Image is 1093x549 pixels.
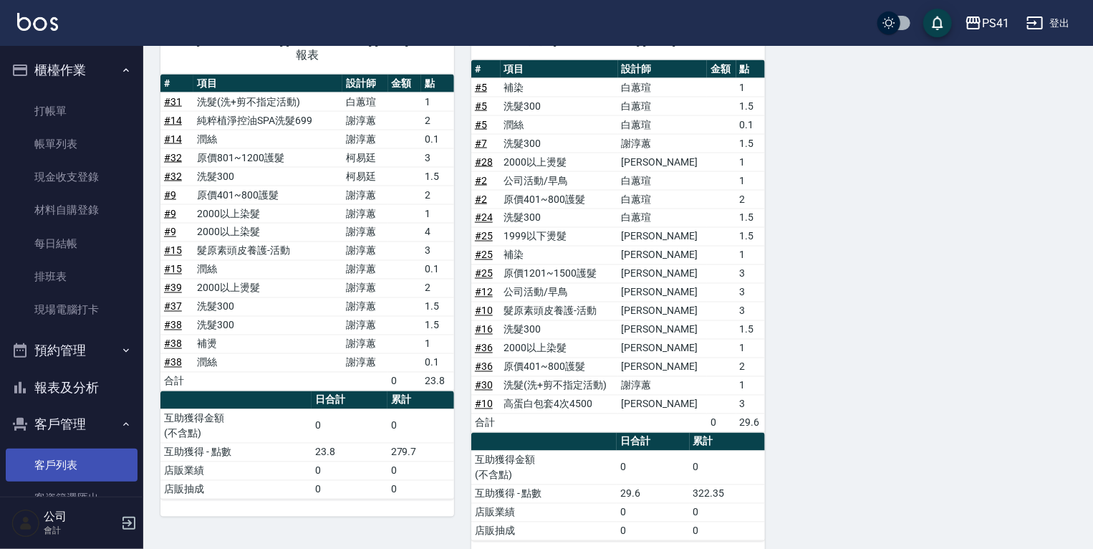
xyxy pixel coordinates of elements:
[501,395,618,414] td: 高蛋白包套4次4500
[475,138,487,149] a: #7
[164,115,182,126] a: #14
[193,297,342,316] td: 洗髮300
[982,14,1009,32] div: PS41
[618,60,707,79] th: 設計師
[164,301,182,312] a: #37
[6,95,138,128] a: 打帳單
[471,503,617,522] td: 店販業績
[475,194,487,205] a: #2
[193,92,342,111] td: 洗髮(洗+剪不指定活動)
[193,167,342,186] td: 洗髮300
[501,302,618,320] td: 髮原素頭皮養護-活動
[421,92,454,111] td: 1
[501,134,618,153] td: 洗髮300
[617,451,690,484] td: 0
[736,115,765,134] td: 0.1
[618,302,707,320] td: [PERSON_NAME]
[6,449,138,482] a: 客戶列表
[501,209,618,227] td: 洗髮300
[342,186,387,204] td: 謝淳蕙
[618,209,707,227] td: 白蕙瑄
[501,320,618,339] td: 洗髮300
[618,134,707,153] td: 謝淳蕙
[618,115,707,134] td: 白蕙瑄
[178,34,437,62] span: 26 [PERSON_NAME] [PERSON_NAME] [DATE] 互助報表
[736,376,765,395] td: 1
[6,482,138,515] a: 客資篩選匯出
[690,484,765,503] td: 322.35
[312,462,387,480] td: 0
[690,522,765,540] td: 0
[160,462,312,480] td: 店販業績
[501,376,618,395] td: 洗髮(洗+剪不指定活動)
[736,209,765,227] td: 1.5
[6,260,138,293] a: 排班表
[501,339,618,358] td: 2000以上染髮
[164,96,182,108] a: #31
[164,245,182,257] a: #15
[342,167,387,186] td: 柯易廷
[736,134,765,153] td: 1.5
[618,171,707,190] td: 白蕙瑄
[618,227,707,246] td: [PERSON_NAME]
[312,409,387,443] td: 0
[193,186,342,204] td: 原價401~800護髮
[342,242,387,260] td: 謝淳蕙
[44,510,117,524] h5: 公司
[193,204,342,223] td: 2000以上染髮
[475,287,493,298] a: #12
[193,75,342,93] th: 項目
[471,60,501,79] th: #
[11,509,40,538] img: Person
[471,433,765,541] table: a dense table
[388,75,421,93] th: 金額
[736,171,765,190] td: 1
[342,335,387,353] td: 謝淳蕙
[312,391,387,410] th: 日合計
[618,358,707,376] td: [PERSON_NAME]
[501,153,618,171] td: 2000以上燙髮
[193,353,342,372] td: 潤絲
[164,338,182,350] a: #38
[164,208,176,219] a: #9
[501,190,618,209] td: 原價401~800護髮
[6,293,138,326] a: 現場電腦打卡
[618,395,707,414] td: [PERSON_NAME]
[160,409,312,443] td: 互助獲得金額 (不含點)
[475,231,493,242] a: #25
[160,391,454,500] table: a dense table
[1021,10,1076,37] button: 登出
[342,130,387,148] td: 謝淳蕙
[193,223,342,242] td: 2000以上染髮
[618,153,707,171] td: [PERSON_NAME]
[164,264,182,275] a: #15
[164,282,182,294] a: #39
[193,335,342,353] td: 補燙
[736,358,765,376] td: 2
[164,357,182,368] a: #38
[736,190,765,209] td: 2
[6,332,138,369] button: 預約管理
[342,353,387,372] td: 謝淳蕙
[736,414,765,432] td: 29.6
[618,376,707,395] td: 謝淳蕙
[475,305,493,317] a: #10
[501,227,618,246] td: 1999以下燙髮
[160,443,312,462] td: 互助獲得 - 點數
[421,111,454,130] td: 2
[475,119,487,130] a: #5
[617,484,690,503] td: 29.6
[421,260,454,279] td: 0.1
[736,395,765,414] td: 3
[690,503,765,522] td: 0
[164,189,176,201] a: #9
[471,60,765,433] table: a dense table
[342,223,387,242] td: 謝淳蕙
[475,398,493,410] a: #10
[475,324,493,335] a: #16
[736,283,765,302] td: 3
[421,223,454,242] td: 4
[501,246,618,264] td: 補染
[736,264,765,283] td: 3
[475,380,493,391] a: #30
